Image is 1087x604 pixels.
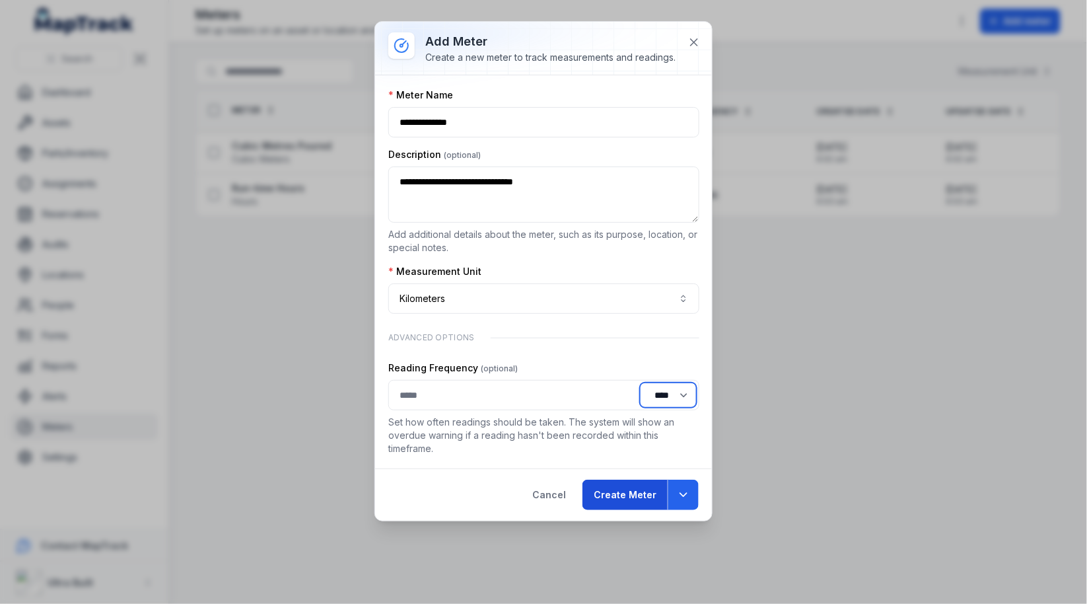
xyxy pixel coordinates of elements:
h3: Add meter [425,32,676,51]
p: Set how often readings should be taken. The system will show an overdue warning if a reading hasn... [388,416,699,455]
textarea: :rd9:-form-item-label [388,167,699,223]
input: :rd8:-form-item-label [388,107,699,137]
label: Meter Name [388,89,453,102]
label: Measurement Unit [388,265,481,278]
button: Cancel [521,480,577,510]
label: Reading Frequency [388,361,518,375]
input: :rde:-form-item-label [388,380,699,410]
div: Create a new meter to track measurements and readings. [425,51,676,64]
label: Description [388,148,481,161]
p: Add additional details about the meter, such as its purpose, location, or special notes. [388,228,699,254]
div: Advanced Options [388,324,699,351]
button: Kilometers [388,283,699,314]
button: Create Meter [582,480,668,510]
